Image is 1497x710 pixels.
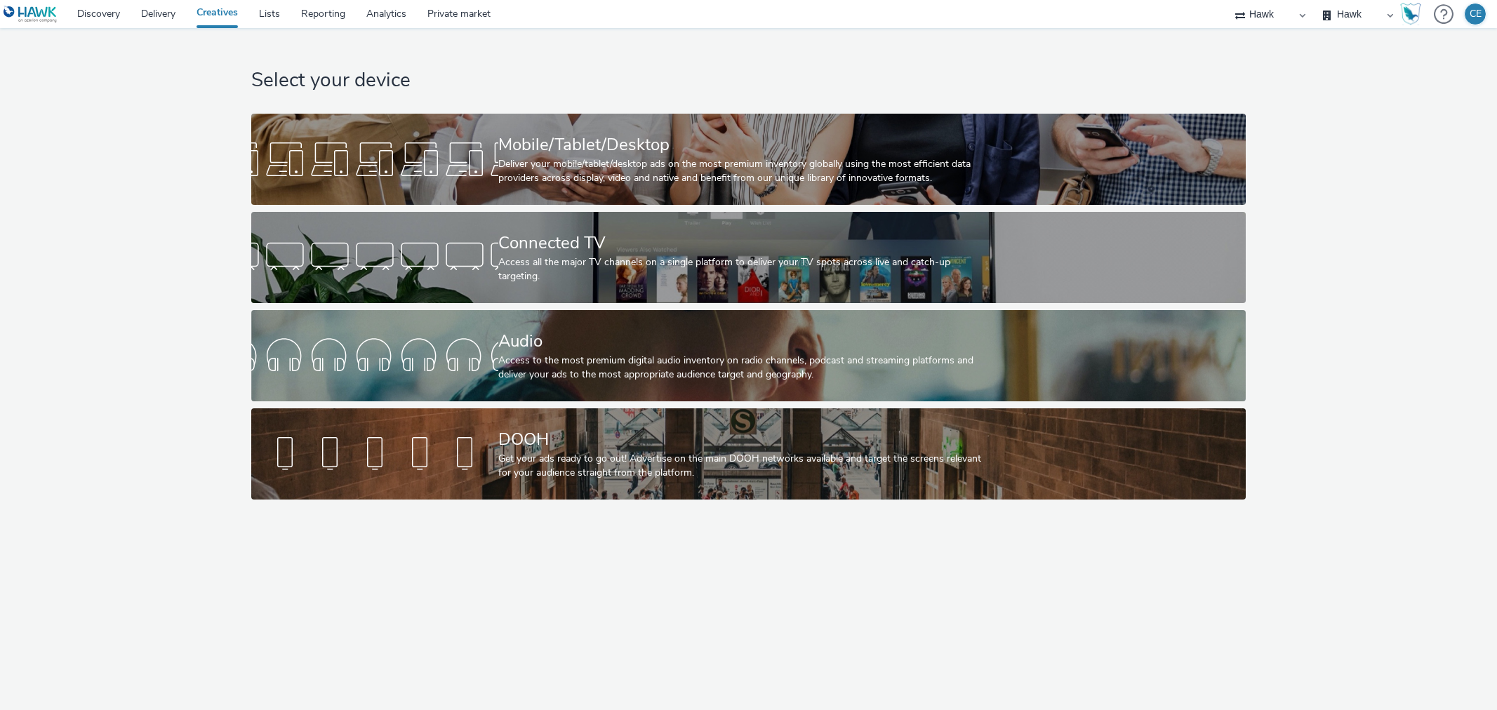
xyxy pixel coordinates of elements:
[251,67,1246,94] h1: Select your device
[498,354,993,382] div: Access to the most premium digital audio inventory on radio channels, podcast and streaming platf...
[1470,4,1482,25] div: CE
[498,452,993,481] div: Get your ads ready to go out! Advertise on the main DOOH networks available and target the screen...
[498,133,993,157] div: Mobile/Tablet/Desktop
[1400,3,1427,25] a: Hawk Academy
[498,157,993,186] div: Deliver your mobile/tablet/desktop ads on the most premium inventory globally using the most effi...
[498,329,993,354] div: Audio
[251,408,1246,500] a: DOOHGet your ads ready to go out! Advertise on the main DOOH networks available and target the sc...
[1400,3,1421,25] img: Hawk Academy
[251,212,1246,303] a: Connected TVAccess all the major TV channels on a single platform to deliver your TV spots across...
[251,114,1246,205] a: Mobile/Tablet/DesktopDeliver your mobile/tablet/desktop ads on the most premium inventory globall...
[4,6,58,23] img: undefined Logo
[498,427,993,452] div: DOOH
[251,310,1246,401] a: AudioAccess to the most premium digital audio inventory on radio channels, podcast and streaming ...
[498,255,993,284] div: Access all the major TV channels on a single platform to deliver your TV spots across live and ca...
[498,231,993,255] div: Connected TV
